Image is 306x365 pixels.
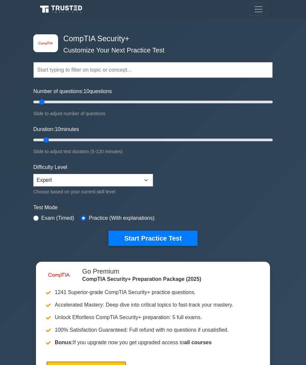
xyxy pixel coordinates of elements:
[33,148,273,155] div: Slide to adjust test duration (5-120 minutes)
[41,214,74,222] label: Exam (Timed)
[83,88,89,94] span: 10
[33,163,67,171] label: Difficulty Level
[33,188,153,196] div: Choose based on your current skill level
[108,231,198,246] button: Start Practice Test
[33,62,273,78] input: Start typing to filter on topic or concept...
[33,204,273,212] label: Test Mode
[33,87,112,95] label: Number of questions: questions
[249,3,268,16] button: Toggle navigation
[33,125,79,133] label: Duration: minutes
[33,110,273,117] div: Slide to adjust number of questions
[55,126,61,132] span: 10
[61,34,240,44] h4: CompTIA Security+
[89,214,154,222] label: Practice (With explanations)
